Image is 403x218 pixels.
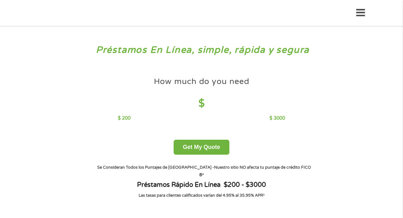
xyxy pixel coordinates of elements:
strong: Las tasas para clientes calificados varían del 4.95% al 35.95% APR¹ [139,193,265,198]
button: Get My Quote [174,140,229,155]
p: $ 3000 [270,115,285,122]
h4: How much do you need [154,76,249,87]
h4: $ [118,97,285,110]
p: $ 200 [118,115,131,122]
strong: Se Consideran Todos los Puntajes de [GEOGRAPHIC_DATA] - [97,165,214,170]
strong: Nuestro sitio NO afecta tu puntaje de crédito FICO ®* [199,165,311,178]
h4: Préstamos Rápido En Línea $200 - $3000 [90,181,313,189]
h3: Préstamos En Línea, simple, rápida y segura [18,44,385,56]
